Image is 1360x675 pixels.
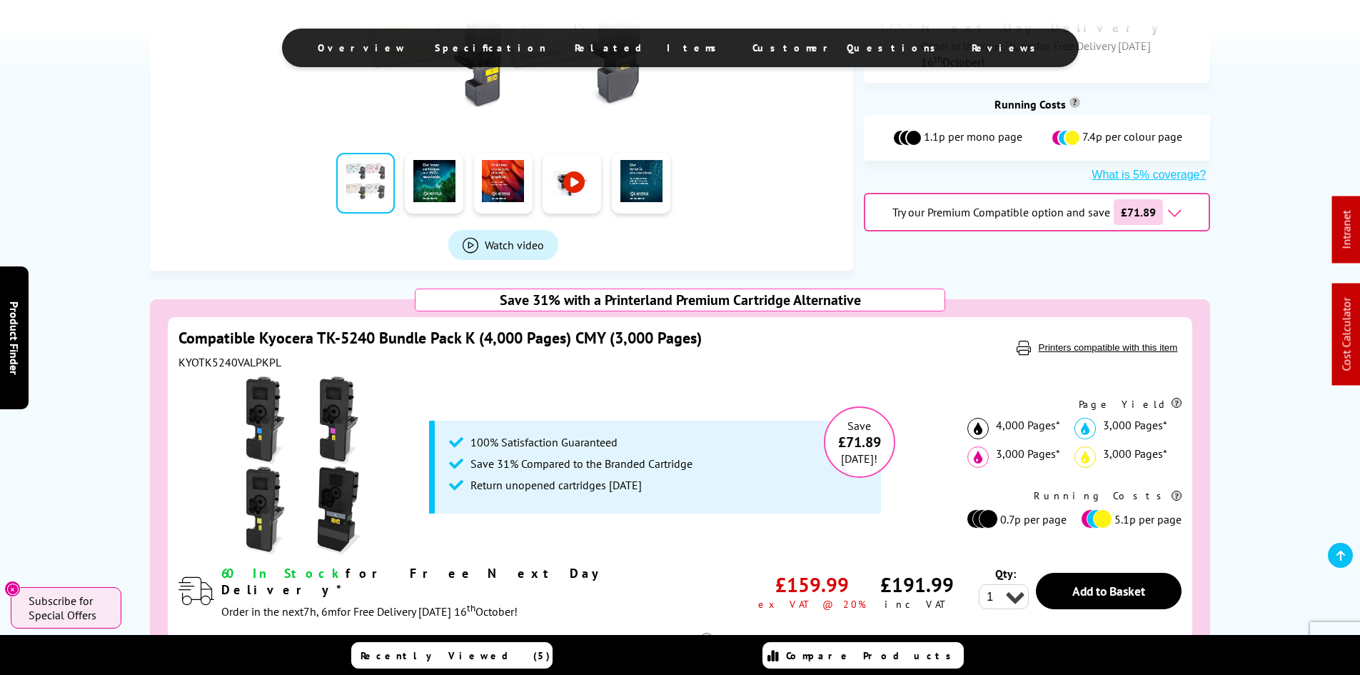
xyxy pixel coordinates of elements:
[967,509,1067,529] li: 0.7p per page
[758,598,866,611] span: ex VAT @ 20%
[647,634,701,645] span: View More
[1069,97,1080,108] sup: Cost per page
[972,41,1043,54] span: Reviews
[775,571,849,598] span: £159.99
[178,355,881,369] div: KYOTK5240VALPKPL
[1339,298,1354,371] a: Cost Calculator
[7,301,21,374] span: Product Finder
[885,598,950,611] span: inc VAT
[752,41,943,54] span: Customer Questions
[1103,446,1167,468] span: 3,000 Pages*
[881,489,1182,502] div: Running Costs
[1072,583,1145,599] span: Add to Basket
[1103,418,1167,439] span: 3,000 Pages*
[1034,341,1182,354] button: Printers compatible with this item
[995,566,1016,581] span: Qty:
[221,565,680,598] div: for Free Next Day Delivery*
[485,238,544,252] span: Watch video
[575,41,724,54] span: Related Items
[838,433,881,451] span: £71.89
[4,581,21,597] button: Close
[470,478,642,492] span: Return unopened cartridges [DATE]
[470,435,618,449] span: 100% Satisfaction Guaranteed
[303,604,337,619] span: 7h, 6m
[178,328,702,348] a: Compatible Kyocera TK-5240 Bundle Pack K (4,000 Pages) CMY (3,000 Pages)
[1082,129,1182,146] span: 7.4p per colour page
[841,451,877,466] span: [DATE]!
[318,41,406,54] span: Overview
[892,205,1110,219] span: Try our Premium Compatible option and save
[221,565,680,618] div: modal_delivery
[996,418,1060,439] span: 4,000 Pages*
[435,41,546,54] span: Specification
[847,419,871,433] span: Save
[1339,211,1354,249] a: Intranet
[1114,199,1163,225] span: £71.89
[415,289,945,311] div: Save 31% with a Printerland Premium Cartridge Alternative
[467,601,475,614] sup: th
[1074,418,1096,439] img: cyan_icon.svg
[996,446,1060,468] span: 3,000 Pages*
[1087,168,1210,182] button: What is 5% coverage?
[1074,446,1096,468] img: yellow_icon.svg
[786,649,959,662] span: Compare Products
[29,594,107,622] span: Subscribe for Special Offers
[221,604,518,619] span: Order in the next for Free Delivery [DATE] 16 October!
[924,129,1022,146] span: 1.1p per mono page
[221,565,346,581] span: 60 In Stock
[361,649,550,662] span: Recently Viewed (5)
[967,446,989,468] img: magenta_icon.svg
[214,376,393,555] img: Compatible Kyocera TK-5240 Bundle Pack K (4,000 Pages) CMY (3,000 Pages)
[700,633,713,646] img: more info
[967,418,989,439] img: black_icon.svg
[643,632,718,646] button: View More
[881,398,1182,411] div: Page Yield
[864,97,1210,111] div: Running Costs
[880,571,954,598] span: £191.99
[1081,509,1182,529] li: 5.1p per page
[470,456,692,471] span: Save 31% Compared to the Branded Cartridge
[762,642,964,669] a: Compare Products
[448,230,558,260] a: Product_All_Videos
[351,642,553,669] a: Recently Viewed (5)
